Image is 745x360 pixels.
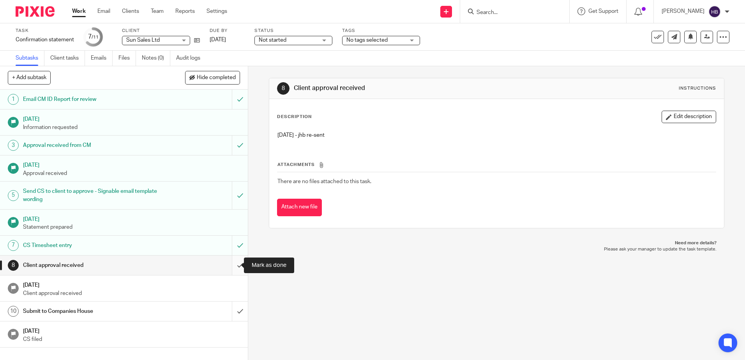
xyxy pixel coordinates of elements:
span: Attachments [277,162,315,167]
label: Due by [210,28,245,34]
input: Search [476,9,546,16]
div: 7 [8,240,19,251]
span: Get Support [588,9,618,14]
h1: CS Timesheet entry [23,240,157,251]
span: Not started [259,37,286,43]
h1: [DATE] [23,279,240,289]
img: Pixie [16,6,55,17]
p: Approval received [23,169,240,177]
p: Information requested [23,124,240,131]
h1: Email CM ID Report for review [23,94,157,105]
span: Hide completed [197,75,236,81]
label: Client [122,28,200,34]
span: [DATE] [210,37,226,42]
small: /11 [92,35,99,39]
a: Team [151,7,164,15]
span: There are no files attached to this task. [277,179,371,184]
a: Client tasks [50,51,85,66]
a: Files [118,51,136,66]
div: 5 [8,190,19,201]
p: Client approval received [23,289,240,297]
p: Description [277,114,312,120]
div: 8 [277,82,290,95]
div: 3 [8,140,19,151]
p: CS filed [23,335,240,343]
button: Attach new file [277,199,322,216]
label: Tags [342,28,420,34]
h1: [DATE] [23,159,240,169]
span: Sun Sales Ltd [126,37,160,43]
a: Settings [207,7,227,15]
h1: Client approval received [294,84,513,92]
p: [PERSON_NAME] [662,7,704,15]
p: Need more details? [277,240,716,246]
div: Confirmation statement [16,36,74,44]
h1: [DATE] [23,113,240,123]
button: Hide completed [185,71,240,84]
label: Task [16,28,74,34]
a: Clients [122,7,139,15]
p: Statement prepared [23,223,240,231]
div: 1 [8,94,19,105]
h1: Approval received from CM [23,139,157,151]
a: Reports [175,7,195,15]
img: svg%3E [708,5,721,18]
div: 7 [88,32,99,41]
span: No tags selected [346,37,388,43]
h1: Submit to Companies House [23,305,157,317]
a: Audit logs [176,51,206,66]
label: Status [254,28,332,34]
a: Emails [91,51,113,66]
div: 10 [8,306,19,317]
div: Instructions [679,85,716,92]
p: Please ask your manager to update the task template. [277,246,716,252]
h1: [DATE] [23,214,240,223]
div: 8 [8,260,19,271]
a: Email [97,7,110,15]
button: Edit description [662,111,716,123]
a: Subtasks [16,51,44,66]
h1: Send CS to client to approve - Signable email template wording [23,185,157,205]
button: + Add subtask [8,71,51,84]
p: [DATE] - jhb re-sent [277,131,715,139]
h1: [DATE] [23,325,240,335]
a: Notes (0) [142,51,170,66]
h1: Client approval received [23,259,157,271]
a: Work [72,7,86,15]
